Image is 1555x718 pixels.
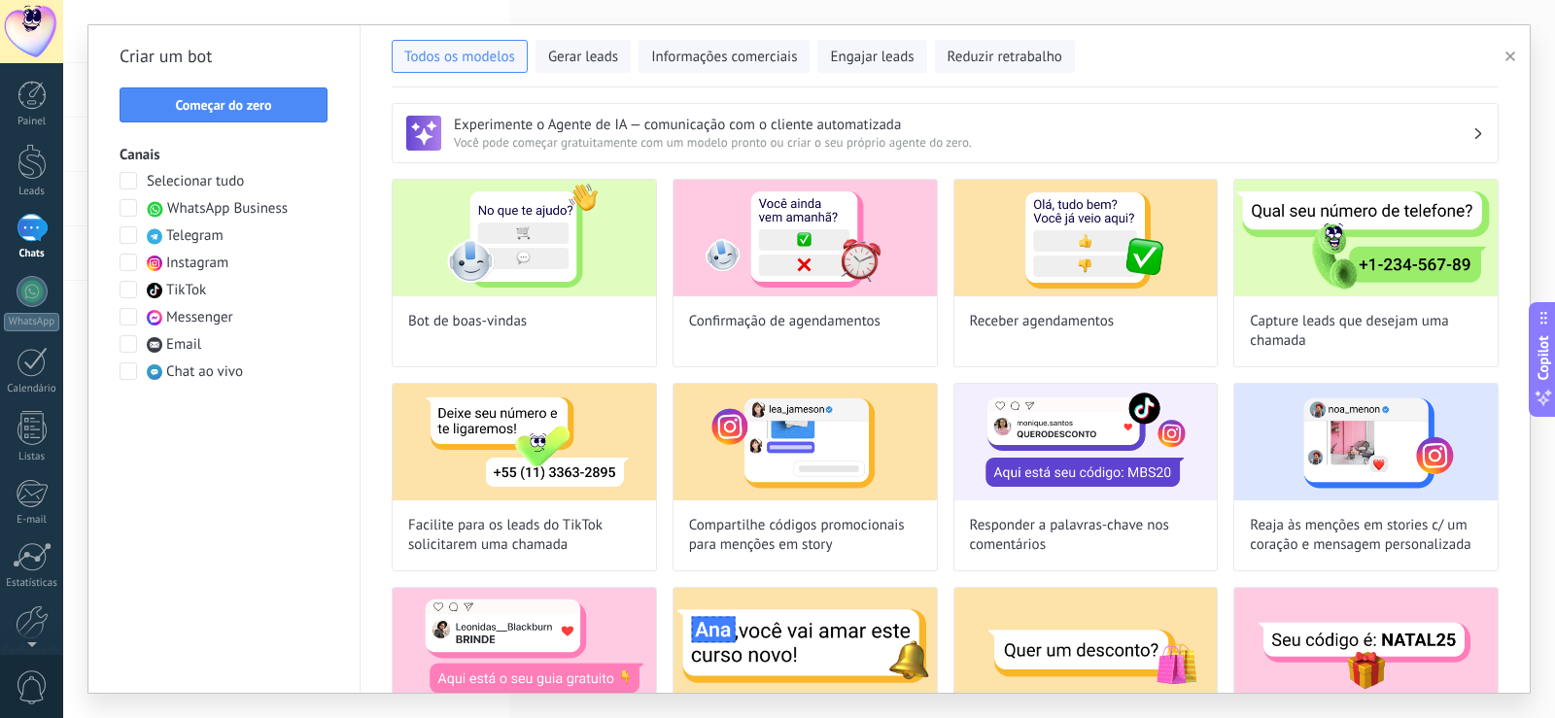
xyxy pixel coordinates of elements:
span: Informações comerciais [651,48,797,67]
span: Gerar leads [548,48,618,67]
img: Responder a palavras-chave nos comentários [954,384,1218,500]
img: Capture leads que desejam uma chamada [1234,180,1498,296]
span: Você pode começar gratuitamente com um modelo pronto ou criar o seu próprio agente do zero. [454,134,1472,151]
span: Selecionar tudo [147,172,244,191]
span: Messenger [166,308,233,327]
button: Reduzir retrabalho [935,40,1075,73]
div: Estatísticas [4,577,60,590]
img: Bot de boas-vindas [393,180,656,296]
span: Confirmação de agendamentos [689,312,881,331]
div: Chats [4,248,60,260]
span: Engajar leads [830,48,914,67]
img: Agende mensagens promocionais sobre eventos, ofertas e muito mais [674,588,937,704]
button: Engajar leads [817,40,926,73]
img: Facilite para os leads do TikTok solicitarem uma chamada [393,384,656,500]
img: Envie cód. promocionais com base em palavras-chave de mensagens [954,588,1218,704]
button: Começar do zero [120,87,328,122]
img: Confirmação de agendamentos [674,180,937,296]
span: Começar do zero [175,98,271,112]
span: Chat ao vivo [166,362,243,382]
img: Receber agendamentos [954,180,1218,296]
img: Compartilhe recompensas exclusivas com seguidores [393,588,656,704]
img: Reaja às menções em stories c/ um coração e mensagem personalizada [1234,384,1498,500]
span: Capture leads que desejam uma chamada [1250,312,1482,351]
div: Listas [4,451,60,463]
h2: Criar um bot [120,41,328,72]
button: Todos os modelos [392,40,528,73]
div: Calendário [4,383,60,395]
span: Copilot [1534,335,1553,380]
div: E-mail [4,514,60,527]
span: Instagram [166,254,228,273]
button: Informações comerciais [639,40,810,73]
span: Todos os modelos [404,48,515,67]
div: Painel [4,116,60,128]
img: Compartilhe códigos promocionais para menções em story [674,384,937,500]
span: Email [166,335,201,355]
span: WhatsApp Business [167,199,288,219]
img: Envie cód. de promo ao enviarem palavras-chave na DM no TikTok [1234,588,1498,704]
span: Reaja às menções em stories c/ um coração e mensagem personalizada [1250,516,1482,555]
div: Leads [4,186,60,198]
span: Bot de boas-vindas [408,312,527,331]
button: Gerar leads [536,40,631,73]
div: WhatsApp [4,313,59,331]
span: Telegram [166,226,224,246]
span: Responder a palavras-chave nos comentários [970,516,1202,555]
h3: Canais [120,146,328,164]
span: Reduzir retrabalho [948,48,1062,67]
span: Receber agendamentos [970,312,1115,331]
span: Compartilhe códigos promocionais para menções em story [689,516,921,555]
span: TikTok [166,281,206,300]
span: Facilite para os leads do TikTok solicitarem uma chamada [408,516,640,555]
h3: Experimente o Agente de IA — comunicação com o cliente automatizada [454,116,1472,134]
